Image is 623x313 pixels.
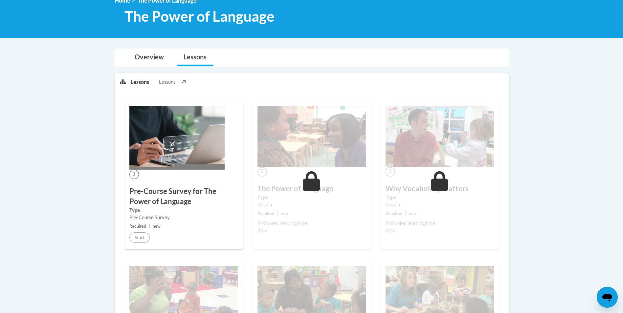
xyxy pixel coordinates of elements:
[386,220,494,227] div: Estimated learning time:
[386,228,395,233] span: 20m
[386,201,494,208] div: Lesson
[257,184,366,194] h3: The Power of Language
[129,170,139,179] span: 1
[386,167,395,177] span: 3
[128,49,170,66] a: Overview
[386,184,494,194] h3: Why Vocabulary Matters
[124,8,275,25] span: The Power of Language
[129,186,238,207] h3: Pre-Course Survey for The Power of Language
[386,194,494,201] label: Type
[277,211,278,216] span: |
[129,106,225,170] img: Course Image
[386,106,494,167] img: Course Image
[257,211,274,216] span: Required
[129,232,150,243] button: Start
[257,194,366,201] label: Type
[281,211,289,216] span: new
[257,167,267,177] span: 2
[129,214,238,221] div: Pre-Course Survey
[257,106,366,167] img: Course Image
[177,49,213,66] a: Lessons
[257,228,267,233] span: 20m
[257,201,366,208] div: Lesson
[153,224,161,229] span: new
[149,224,150,229] span: |
[129,224,146,229] span: Required
[131,78,149,86] p: Lessons
[257,220,366,227] div: Estimated learning time:
[386,211,402,216] span: Required
[405,211,406,216] span: |
[597,287,618,308] iframe: Button to launch messaging window
[409,211,417,216] span: new
[159,78,175,86] span: Lessons
[129,207,238,214] label: Type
